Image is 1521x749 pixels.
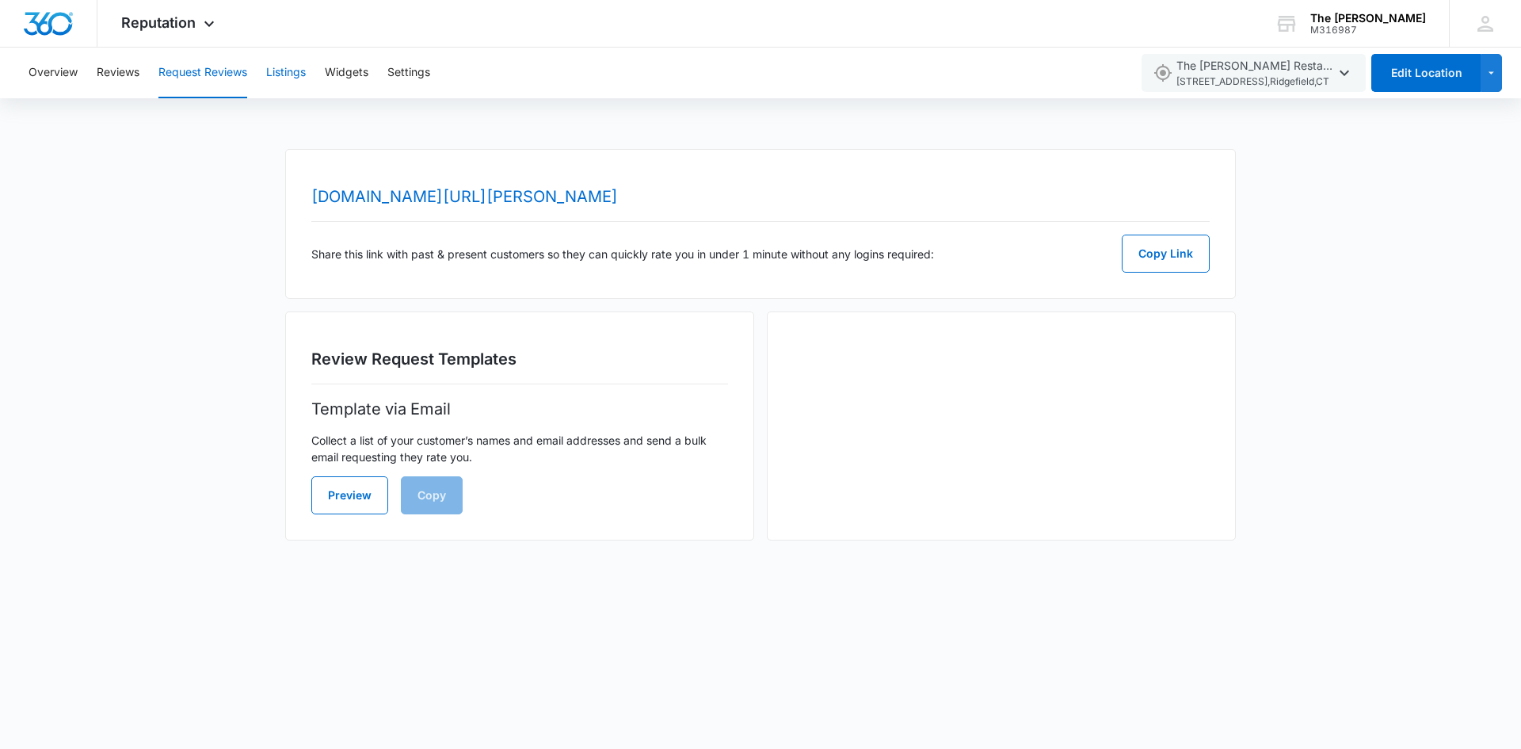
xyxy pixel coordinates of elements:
[1176,57,1335,90] span: The [PERSON_NAME] Restaurant
[311,476,388,514] button: Preview
[387,48,430,98] button: Settings
[158,48,247,98] button: Request Reviews
[1310,12,1426,25] div: account name
[311,397,728,421] p: Template via Email
[266,48,306,98] button: Listings
[97,48,139,98] button: Reviews
[29,48,78,98] button: Overview
[1142,54,1366,92] button: The [PERSON_NAME] Restaurant[STREET_ADDRESS],Ridgefield,CT
[325,48,368,98] button: Widgets
[1176,75,1335,90] span: [STREET_ADDRESS] , Ridgefield , CT
[1122,235,1210,273] button: Copy Link
[121,14,196,31] span: Reputation
[311,187,618,206] a: [DOMAIN_NAME][URL][PERSON_NAME]
[311,432,728,465] p: Collect a list of your customer’s names and email addresses and send a bulk email requesting they...
[1310,25,1426,36] div: account id
[311,235,1210,273] div: Share this link with past & present customers so they can quickly rate you in under 1 minute with...
[1371,54,1481,92] button: Edit Location
[311,347,728,371] h2: Review Request Templates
